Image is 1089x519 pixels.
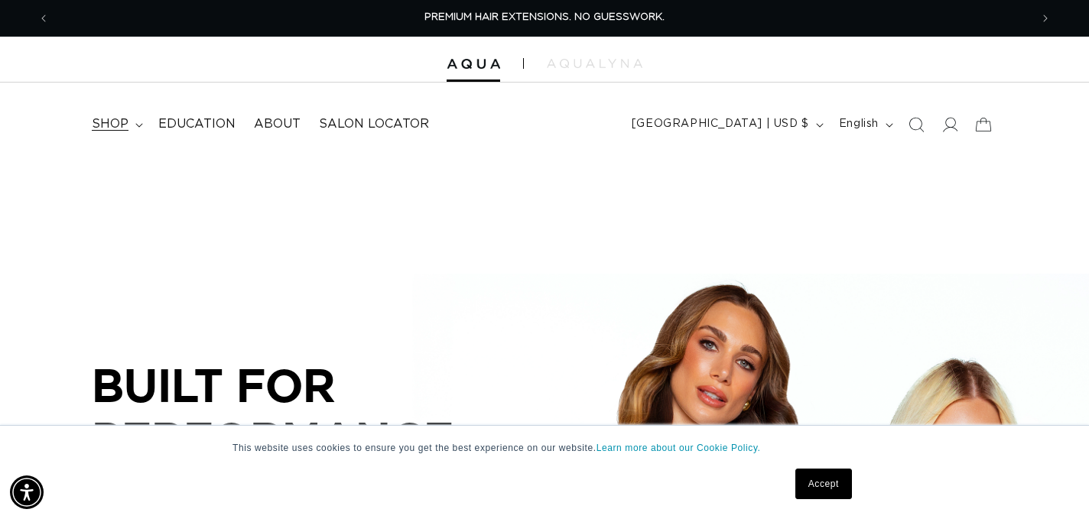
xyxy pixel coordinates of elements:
[83,107,149,141] summary: shop
[232,441,857,455] p: This website uses cookies to ensure you get the best experience on our website.
[623,110,830,139] button: [GEOGRAPHIC_DATA] | USD $
[830,110,899,139] button: English
[795,469,852,499] a: Accept
[547,59,642,68] img: aqualyna.com
[319,116,429,132] span: Salon Locator
[245,107,310,141] a: About
[310,107,438,141] a: Salon Locator
[447,59,500,70] img: Aqua Hair Extensions
[27,4,60,33] button: Previous announcement
[597,443,761,453] a: Learn more about our Cookie Policy.
[149,107,245,141] a: Education
[92,116,128,132] span: shop
[839,116,879,132] span: English
[424,12,665,22] span: PREMIUM HAIR EXTENSIONS. NO GUESSWORK.
[632,116,809,132] span: [GEOGRAPHIC_DATA] | USD $
[10,475,44,509] div: Accessibility Menu
[254,116,301,132] span: About
[899,108,933,141] summary: Search
[1029,4,1062,33] button: Next announcement
[158,116,236,132] span: Education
